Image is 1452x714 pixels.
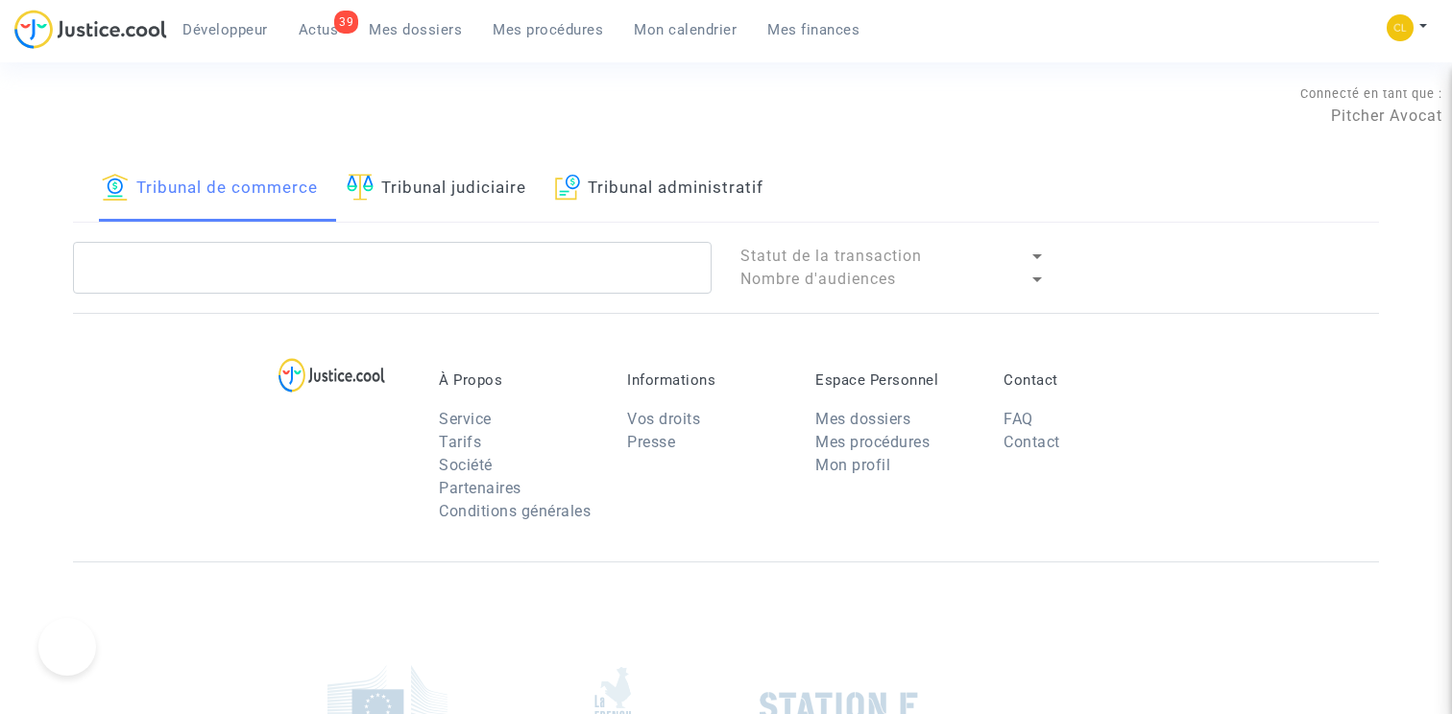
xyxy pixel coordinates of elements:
[102,156,318,222] a: Tribunal de commerce
[1004,371,1163,389] p: Contact
[1387,14,1414,41] img: f0b917ab549025eb3af43f3c4438ad5d
[439,456,493,474] a: Société
[353,15,477,44] a: Mes dossiers
[740,270,896,288] span: Nombre d'audiences
[815,433,930,451] a: Mes procédures
[347,174,374,201] img: icon-faciliter-sm.svg
[493,21,603,38] span: Mes procédures
[439,433,481,451] a: Tarifs
[752,15,875,44] a: Mes finances
[14,10,167,49] img: jc-logo.svg
[815,456,890,474] a: Mon profil
[815,410,910,428] a: Mes dossiers
[815,371,975,389] p: Espace Personnel
[299,21,339,38] span: Actus
[334,11,358,34] div: 39
[439,479,521,497] a: Partenaires
[555,174,581,201] img: icon-archive.svg
[1004,410,1033,428] a: FAQ
[439,371,598,389] p: À Propos
[439,502,591,520] a: Conditions générales
[102,174,129,201] img: icon-banque.svg
[182,21,268,38] span: Développeur
[167,15,283,44] a: Développeur
[347,156,526,222] a: Tribunal judiciaire
[369,21,462,38] span: Mes dossiers
[767,21,859,38] span: Mes finances
[627,371,786,389] p: Informations
[38,618,96,676] iframe: Help Scout Beacon - Open
[634,21,737,38] span: Mon calendrier
[439,410,492,428] a: Service
[1004,433,1060,451] a: Contact
[618,15,752,44] a: Mon calendrier
[278,358,385,393] img: logo-lg.svg
[477,15,618,44] a: Mes procédures
[1300,86,1442,101] span: Connecté en tant que :
[627,433,675,451] a: Presse
[555,156,764,222] a: Tribunal administratif
[283,15,354,44] a: 39Actus
[627,410,700,428] a: Vos droits
[740,247,922,265] span: Statut de la transaction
